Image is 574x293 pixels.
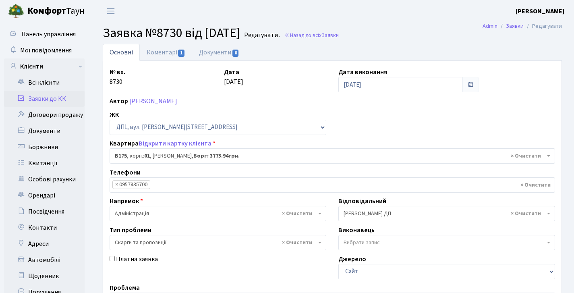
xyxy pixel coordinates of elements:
a: Орендарі [4,187,85,204]
span: Заявки [321,31,339,39]
a: Панель управління [4,26,85,42]
span: Панель управління [21,30,76,39]
a: Всі клієнти [4,75,85,91]
a: Документи [192,44,246,61]
span: Мої повідомлення [20,46,72,55]
label: Тип проблеми [110,225,151,235]
span: × [115,181,118,189]
b: [PERSON_NAME] [516,7,564,16]
button: Переключити навігацію [101,4,121,18]
a: Документи [4,123,85,139]
label: ЖК [110,110,119,120]
span: Видалити всі елементи [511,152,541,160]
b: Комфорт [27,4,66,17]
span: Сомова О.П. ДП [338,206,555,221]
span: Адміністрація [110,206,326,221]
label: Дата [224,67,239,77]
span: Видалити всі елементи [282,210,312,218]
a: Контакти [4,220,85,236]
span: 1 [178,50,184,57]
label: Телефони [110,168,141,177]
label: Відповідальний [338,196,386,206]
small: Редагувати . [242,31,280,39]
a: Квитанції [4,155,85,171]
a: Коментарі [140,44,192,61]
span: Адміністрація [115,210,316,218]
a: Заявки до КК [4,91,85,107]
a: Договори продажу [4,107,85,123]
img: logo.png [8,3,24,19]
span: <b>Б175</b>, корп.: <b>01</b>, Квачова Олена Вадимівна, <b>Борг: 3773.94грн.</b> [110,148,555,164]
a: Admin [483,22,497,30]
label: Автор [110,96,128,106]
a: Заявки [506,22,524,30]
b: 01 [144,152,150,160]
a: Адреси [4,236,85,252]
a: [PERSON_NAME] [129,97,177,106]
label: Проблема [110,283,140,293]
span: <b>Б175</b>, корп.: <b>01</b>, Квачова Олена Вадимівна, <b>Борг: 3773.94грн.</b> [115,152,545,160]
a: Відкрити картку клієнта [139,139,211,148]
span: Скарги та пропозиції [115,239,316,247]
label: № вх. [110,67,125,77]
a: [PERSON_NAME] [516,6,564,16]
label: Виконавець [338,225,375,235]
li: 0957835700 [112,180,150,189]
span: Заявка №8730 від [DATE] [103,24,240,42]
a: Автомобілі [4,252,85,268]
li: Редагувати [524,22,562,31]
a: Особові рахунки [4,171,85,187]
div: 8730 [104,67,218,92]
a: Основні [103,44,140,61]
label: Квартира [110,139,216,148]
span: Видалити всі елементи [511,210,541,218]
b: Б175 [115,152,127,160]
label: Джерело [338,254,366,264]
label: Напрямок [110,196,143,206]
div: [DATE] [218,67,332,92]
a: Щоденник [4,268,85,284]
b: Борг: 3773.94грн. [193,152,240,160]
a: Назад до всіхЗаявки [284,31,339,39]
a: Посвідчення [4,204,85,220]
a: Мої повідомлення [4,42,85,58]
span: Видалити всі елементи [520,181,551,189]
span: Видалити всі елементи [282,239,312,247]
label: Платна заявка [116,254,158,264]
span: Таун [27,4,85,18]
label: Дата виконання [338,67,387,77]
span: Сомова О.П. ДП [344,210,545,218]
span: Скарги та пропозиції [110,235,326,250]
span: 0 [232,50,239,57]
a: Боржники [4,139,85,155]
span: Вибрати запис [344,239,380,247]
nav: breadcrumb [470,18,574,35]
a: Клієнти [4,58,85,75]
